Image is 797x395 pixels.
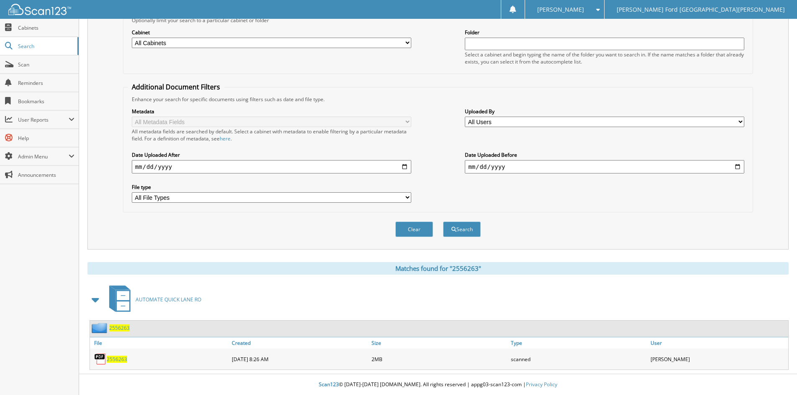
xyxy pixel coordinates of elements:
a: Size [369,337,509,349]
span: Scan123 [319,381,339,388]
img: folder2.png [92,323,109,333]
label: Metadata [132,108,411,115]
a: here [220,135,231,142]
div: 2MB [369,351,509,367]
iframe: Chat Widget [755,355,797,395]
span: [PERSON_NAME] [537,7,584,12]
div: Matches found for "2556263" [87,262,789,275]
label: Uploaded By [465,108,744,115]
span: Help [18,135,74,142]
a: Privacy Policy [526,381,557,388]
input: start [132,160,411,173]
input: end [465,160,744,173]
a: User [648,337,788,349]
a: 2556263 [107,356,127,363]
a: 2556263 [109,324,130,331]
span: AUTOMATE QUICK LANE RO [136,296,201,303]
span: [PERSON_NAME] Ford [GEOGRAPHIC_DATA][PERSON_NAME] [617,7,785,12]
a: Created [230,337,369,349]
label: Folder [465,29,744,36]
div: Select a cabinet and begin typing the name of the folder you want to search in. If the name match... [465,51,744,65]
label: File type [132,183,411,191]
img: scan123-logo-white.svg [8,4,71,15]
span: Search [18,43,73,50]
div: Enhance your search for specific documents using filters such as date and file type. [128,96,748,103]
img: PDF.png [94,353,107,365]
a: File [90,337,230,349]
a: Type [509,337,648,349]
span: Announcements [18,171,74,178]
span: Reminders [18,79,74,87]
div: scanned [509,351,648,367]
div: [DATE] 8:26 AM [230,351,369,367]
label: Date Uploaded Before [465,151,744,158]
div: [PERSON_NAME] [648,351,788,367]
button: Clear [395,222,433,237]
div: All metadata fields are searched by default. Select a cabinet with metadata to enable filtering b... [132,128,411,142]
span: Scan [18,61,74,68]
span: Cabinets [18,24,74,31]
legend: Additional Document Filters [128,82,224,92]
label: Date Uploaded After [132,151,411,158]
button: Search [443,222,481,237]
div: Optionally limit your search to a particular cabinet or folder [128,17,748,24]
a: AUTOMATE QUICK LANE RO [104,283,201,316]
span: Bookmarks [18,98,74,105]
span: Admin Menu [18,153,69,160]
div: © [DATE]-[DATE] [DOMAIN_NAME]. All rights reserved | appg03-scan123-com | [79,375,797,395]
span: User Reports [18,116,69,123]
label: Cabinet [132,29,411,36]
